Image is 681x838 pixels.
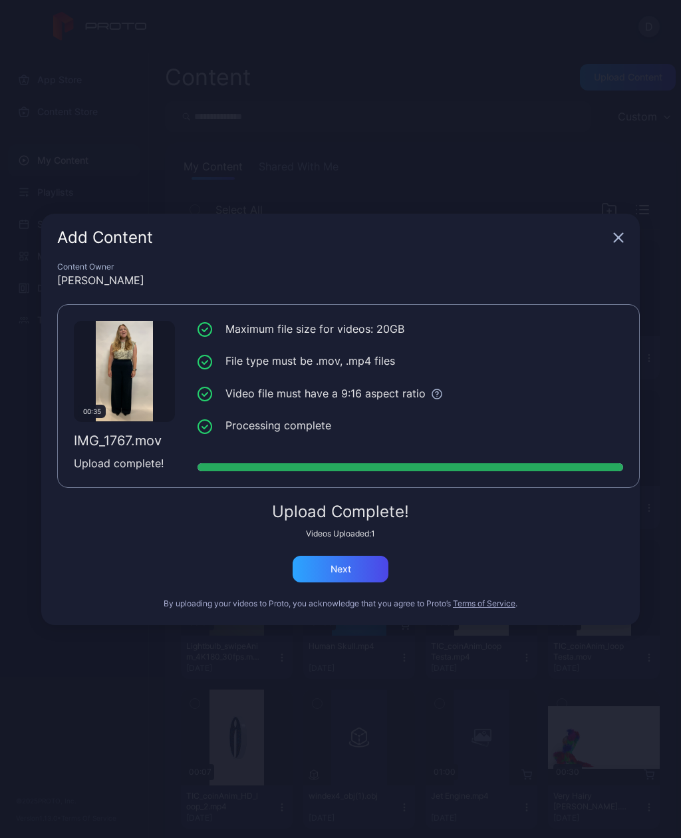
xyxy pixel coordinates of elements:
[331,564,351,574] div: Next
[453,598,515,609] button: Terms of Service
[57,230,608,246] div: Add Content
[78,405,106,418] div: 00:35
[57,528,624,539] div: Videos Uploaded: 1
[57,598,624,609] div: By uploading your videos to Proto, you acknowledge that you agree to Proto’s .
[74,455,175,471] div: Upload complete!
[198,385,623,402] li: Video file must have a 9:16 aspect ratio
[57,262,624,272] div: Content Owner
[57,272,624,288] div: [PERSON_NAME]
[74,433,175,449] div: IMG_1767.mov
[57,504,624,520] div: Upload Complete!
[198,321,623,337] li: Maximum file size for videos: 20GB
[198,353,623,369] li: File type must be .mov, .mp4 files
[293,556,388,582] button: Next
[198,417,623,434] li: Processing complete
